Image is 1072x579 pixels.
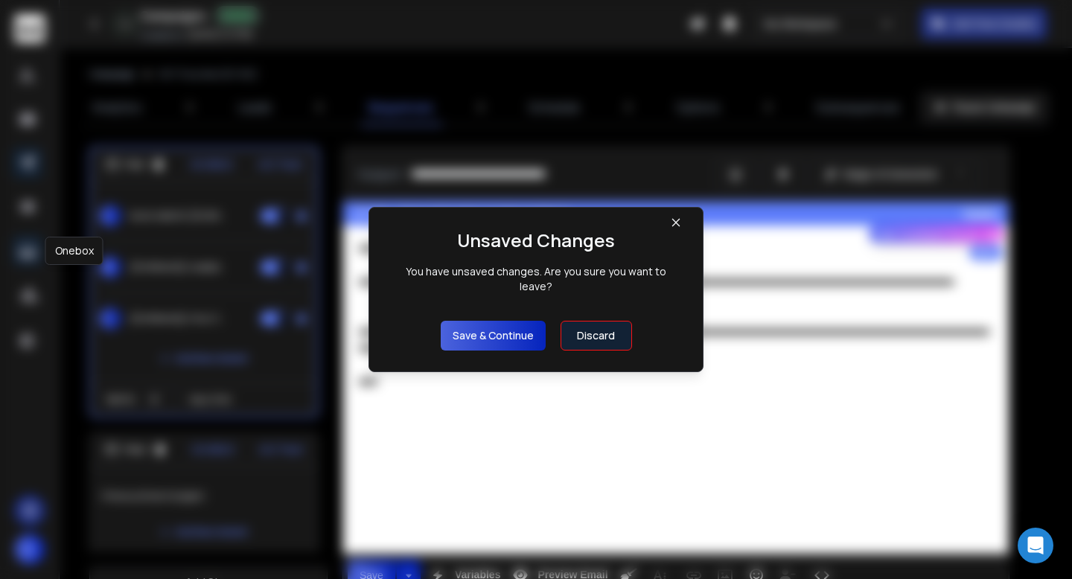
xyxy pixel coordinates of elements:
[45,237,103,265] div: Onebox
[561,321,632,351] button: Discard
[390,264,682,294] div: You have unsaved changes. Are you sure you want to leave?
[441,321,546,351] button: Save & Continue
[1018,528,1053,563] div: Open Intercom Messenger
[457,228,615,252] h1: Unsaved Changes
